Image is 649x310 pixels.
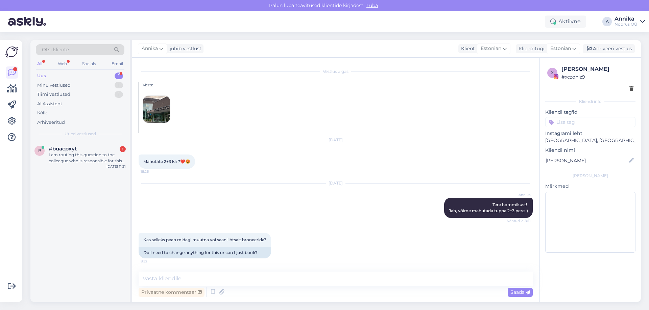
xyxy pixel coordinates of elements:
[142,45,158,52] span: Annika
[115,82,123,89] div: 1
[545,16,586,28] div: Aktiivne
[505,218,531,223] span: Nähtud ✓ 8:51
[561,65,633,73] div: [PERSON_NAME]
[143,237,266,242] span: Kas selleks pean midagi muutna voi saan lihtsalt broneerida?
[65,131,96,137] span: Uued vestlused
[546,157,628,164] input: Lisa nimi
[143,96,170,123] img: attachment
[49,146,77,152] span: #buacpxyt
[37,110,47,116] div: Kõik
[167,45,201,52] div: juhib vestlust
[615,22,638,27] div: Noorus OÜ
[106,164,126,169] div: [DATE] 11:21
[481,45,501,52] span: Estonian
[37,119,65,126] div: Arhiveeritud
[139,247,271,258] div: Do I need to change anything for this or can I just book?
[458,45,475,52] div: Klient
[110,59,124,68] div: Email
[37,101,62,107] div: AI Assistent
[143,159,190,164] span: Mahutate 2+3 ka ?❤️😍
[139,68,533,75] div: Vestlus algas
[551,70,554,75] span: x
[139,180,533,186] div: [DATE]
[141,169,166,174] span: 18:26
[141,259,166,264] span: 8:52
[139,288,205,297] div: Privaatne kommentaar
[37,91,70,98] div: Tiimi vestlused
[615,16,645,27] a: AnnikaNoorus OÜ
[139,137,533,143] div: [DATE]
[561,73,633,81] div: # xczohlz9
[510,289,530,295] span: Saada
[545,183,635,190] p: Märkmed
[115,73,123,79] div: 1
[545,130,635,137] p: Instagrami leht
[545,147,635,154] p: Kliendi nimi
[545,137,635,144] p: [GEOGRAPHIC_DATA], [GEOGRAPHIC_DATA]
[5,46,18,58] img: Askly Logo
[545,117,635,127] input: Lisa tag
[545,109,635,116] p: Kliendi tag'id
[602,17,612,26] div: A
[120,146,126,152] div: 1
[36,59,44,68] div: All
[42,46,69,53] span: Otsi kliente
[37,73,46,79] div: Uus
[516,45,545,52] div: Klienditugi
[550,45,571,52] span: Estonian
[364,2,380,8] span: Luba
[505,192,531,197] span: Annika
[81,59,97,68] div: Socials
[143,82,533,88] div: Vasta
[49,152,126,164] div: I am routing this question to the colleague who is responsible for this topic. The reply might ta...
[545,173,635,179] div: [PERSON_NAME]
[38,148,41,153] span: b
[583,44,635,53] div: Arhiveeri vestlus
[545,98,635,105] div: Kliendi info
[56,59,68,68] div: Web
[615,16,638,22] div: Annika
[37,82,71,89] div: Minu vestlused
[115,91,123,98] div: 1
